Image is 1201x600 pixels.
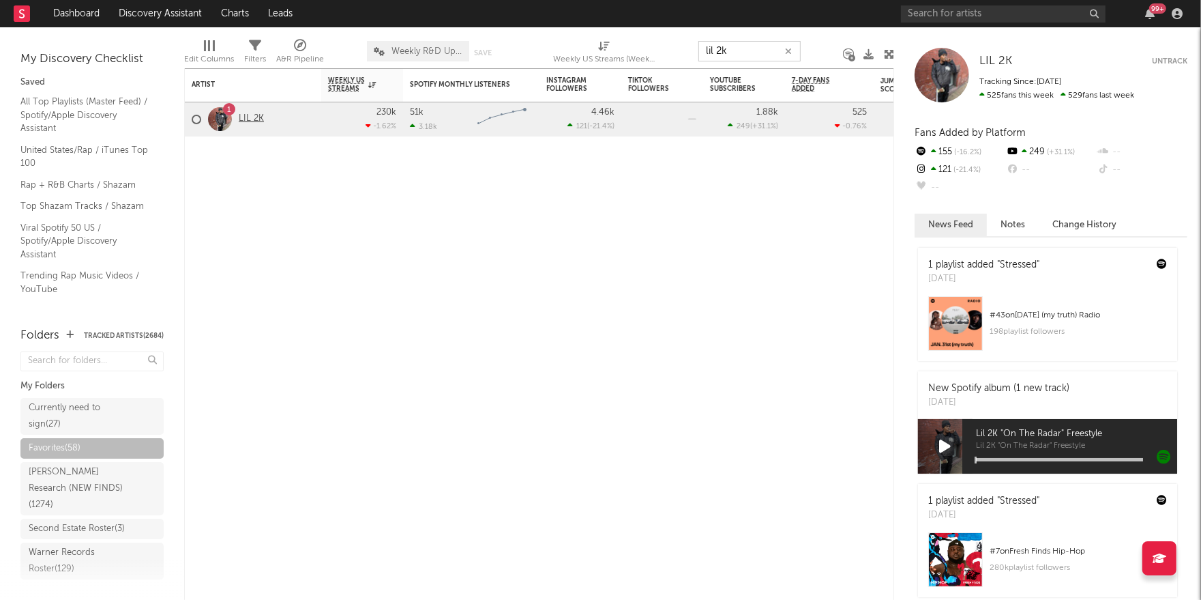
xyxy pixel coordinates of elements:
[979,55,1012,67] span: LIL 2K
[20,519,164,539] a: Second Estate Roster(3)
[710,76,758,93] div: YouTube Subscribers
[928,396,1069,410] div: [DATE]
[20,51,164,68] div: My Discovery Checklist
[366,122,396,130] div: -1.62 %
[928,509,1039,522] div: [DATE]
[987,214,1039,236] button: Notes
[20,74,164,91] div: Saved
[1045,149,1075,156] span: +31.1 %
[20,199,150,214] a: Top Shazam Tracks / Shazam
[918,296,1177,361] a: #43on[DATE] (my truth) Radio198playlist followers
[990,560,1167,576] div: 280k playlist followers
[979,91,1054,100] span: 525 fans this week
[990,543,1167,560] div: # 7 on Fresh Finds Hip-Hop
[979,78,1061,86] span: Tracking Since: [DATE]
[1039,214,1130,236] button: Change History
[915,214,987,236] button: News Feed
[990,324,1167,340] div: 198 playlist followers
[928,494,1039,509] div: 1 playlist added
[901,5,1106,23] input: Search for artists
[20,398,164,435] a: Currently need to sign(27)
[1145,8,1155,19] button: 99+
[951,167,981,174] span: -21.4 %
[276,34,324,74] div: A&R Pipeline
[20,220,150,262] a: Viral Spotify 50 US / Spotify/Apple Discovery Assistant
[952,149,981,156] span: -16.2 %
[244,51,266,68] div: Filters
[20,177,150,192] a: Rap + R&B Charts / Shazam
[698,41,801,61] input: Search...
[1097,161,1187,179] div: --
[728,122,778,130] div: ( )
[20,462,164,515] a: [PERSON_NAME] Research (NEW FINDS)(1274)
[928,258,1039,272] div: 1 playlist added
[756,108,778,117] div: 1.88k
[1005,161,1096,179] div: --
[29,545,125,577] div: Warner Records Roster ( 129 )
[20,438,164,459] a: Favorites(58)
[997,496,1039,506] a: "Stressed"
[20,378,164,395] div: My Folders
[20,268,150,296] a: Trending Rap Music Videos / YouTube
[29,521,125,537] div: Second Estate Roster ( 3 )
[376,108,396,117] div: 230k
[20,328,59,344] div: Folders
[928,272,1039,286] div: [DATE]
[410,122,437,131] div: 3.18k
[915,161,1005,179] div: 121
[184,34,234,74] div: Edit Columns
[928,382,1069,396] div: New Spotify album (1 new track)
[752,123,776,130] span: +31.1 %
[20,143,150,171] a: United States/Rap / iTunes Top 100
[553,51,655,68] div: Weekly US Streams (Weekly US Streams)
[84,332,164,339] button: Tracked Artists(2684)
[915,128,1026,138] span: Fans Added by Platform
[576,123,587,130] span: 121
[20,352,164,371] input: Search for folders...
[471,102,533,137] svg: Chart title
[1149,3,1166,14] div: 99 +
[979,55,1012,68] a: LIL 2K
[391,47,462,56] span: Weekly R&D Updates
[1152,55,1187,68] button: Untrack
[244,34,266,74] div: Filters
[192,81,294,89] div: Artist
[29,400,125,433] div: Currently need to sign ( 27 )
[976,426,1177,442] span: Lil 2K "On The Radar" Freestyle
[880,111,935,128] div: 90.4
[328,76,365,93] span: Weekly US Streams
[915,143,1005,161] div: 155
[976,442,1177,451] span: Lil 2K "On The Radar" Freestyle
[239,113,264,125] a: LIL 2K
[20,94,150,136] a: All Top Playlists (Master Feed) / Spotify/Apple Discovery Assistant
[979,91,1134,100] span: 529 fans last week
[792,76,846,93] span: 7-Day Fans Added
[1097,143,1187,161] div: --
[835,122,867,130] div: -0.76 %
[29,464,125,513] div: [PERSON_NAME] Research (NEW FINDS) ( 1274 )
[567,122,614,130] div: ( )
[591,108,614,117] div: 4.46k
[410,108,424,117] div: 51k
[880,77,915,94] div: Jump Score
[184,51,234,68] div: Edit Columns
[410,81,512,89] div: Spotify Monthly Listeners
[737,123,750,130] span: 249
[915,179,1005,197] div: --
[997,260,1039,270] a: "Stressed"
[546,76,594,93] div: Instagram Followers
[29,440,80,457] div: Favorites ( 58 )
[1005,143,1096,161] div: 249
[20,543,164,580] a: Warner Records Roster(129)
[276,51,324,68] div: A&R Pipeline
[918,532,1177,597] a: #7onFresh Finds Hip-Hop280kplaylist followers
[852,108,867,117] div: 525
[990,307,1167,324] div: # 43 on [DATE] (my truth) Radio
[589,123,612,130] span: -21.4 %
[474,49,492,57] button: Save
[553,34,655,74] div: Weekly US Streams (Weekly US Streams)
[628,76,676,93] div: TikTok Followers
